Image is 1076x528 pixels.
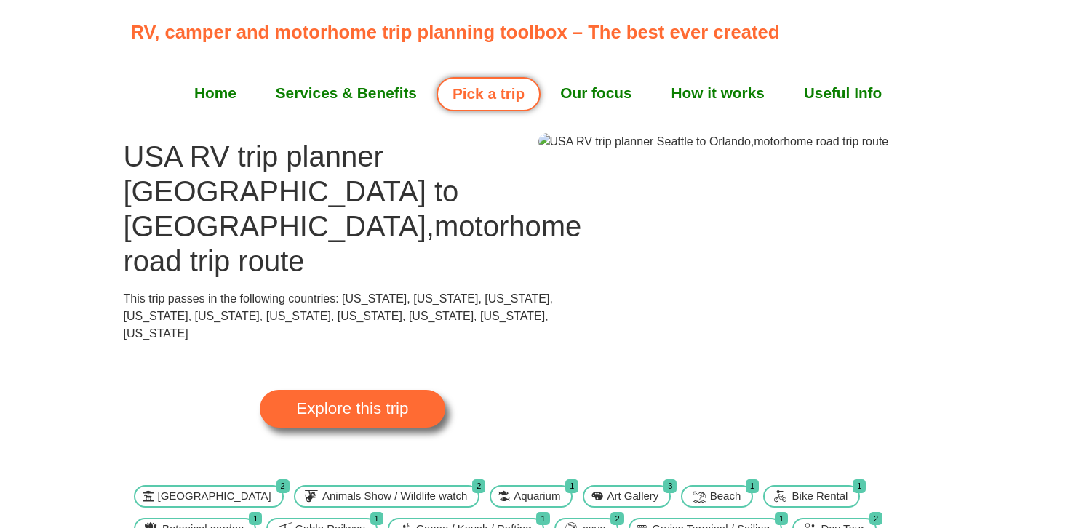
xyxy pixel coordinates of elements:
[663,479,677,493] span: 3
[541,75,651,111] a: Our focus
[131,75,946,111] nav: Menu
[260,390,445,428] a: Explore this trip
[175,75,256,111] a: Home
[775,512,788,526] span: 1
[296,401,408,417] span: Explore this trip
[131,18,954,46] p: RV, camper and motorhome trip planning toolbox – The best ever created
[124,292,553,340] span: This trip passes in the following countries: [US_STATE], [US_STATE], [US_STATE], [US_STATE], [US_...
[510,488,564,505] span: Aquarium
[276,479,290,493] span: 2
[154,488,275,505] span: [GEOGRAPHIC_DATA]
[370,512,383,526] span: 1
[784,75,901,111] a: Useful Info
[603,488,662,505] span: Art Gallery
[746,479,759,493] span: 1
[565,479,578,493] span: 1
[472,479,485,493] span: 2
[789,488,852,505] span: Bike Rental
[706,488,745,505] span: Beach
[853,479,866,493] span: 1
[249,512,262,526] span: 1
[319,488,471,505] span: Animals Show / Wildlife watch
[437,77,541,111] a: Pick a trip
[256,75,437,111] a: Services & Benefits
[124,139,582,279] h1: USA RV trip planner [GEOGRAPHIC_DATA] to [GEOGRAPHIC_DATA],motorhome road trip route
[538,133,889,151] img: USA RV trip planner Seattle to Orlando,motorhome road trip route
[610,512,623,526] span: 2
[869,512,882,526] span: 2
[652,75,784,111] a: How it works
[536,512,549,526] span: 1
